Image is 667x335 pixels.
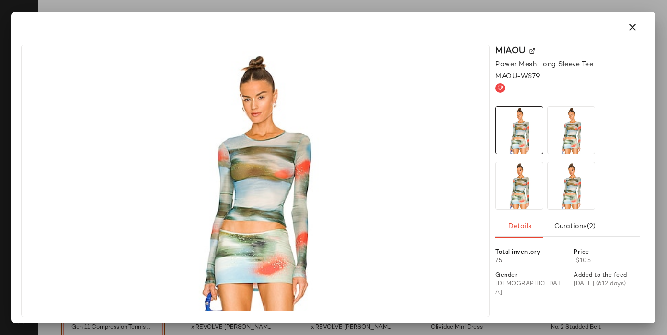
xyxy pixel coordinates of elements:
span: (2) [586,223,596,231]
img: svg%3e [529,48,535,54]
span: MAOU-WS79 [495,71,540,81]
img: MAOU-WS79_V1.jpg [27,51,483,311]
span: Miaou [495,45,526,57]
img: svg%3e [497,85,503,91]
img: MAOU-WS79_V1.jpg [548,107,595,154]
img: MAOU-WS79_V1.jpg [496,107,543,154]
span: Details [507,223,531,231]
img: MAOU-WS79_V1.jpg [496,162,543,209]
span: Price [574,248,589,257]
span: Total inventory [495,248,540,257]
span: Power Mesh Long Sleeve Tee [495,59,593,69]
span: Curations [553,223,596,231]
img: MAOU-WS79_V1.jpg [548,162,595,209]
